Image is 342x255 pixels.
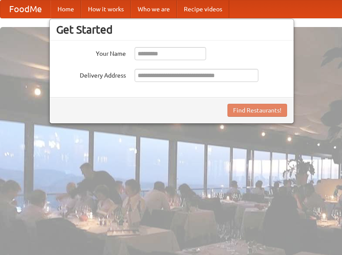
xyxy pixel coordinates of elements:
[56,23,287,36] h3: Get Started
[81,0,131,18] a: How it works
[131,0,177,18] a: Who we are
[56,69,126,80] label: Delivery Address
[227,104,287,117] button: Find Restaurants!
[56,47,126,58] label: Your Name
[51,0,81,18] a: Home
[177,0,229,18] a: Recipe videos
[0,0,51,18] a: FoodMe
